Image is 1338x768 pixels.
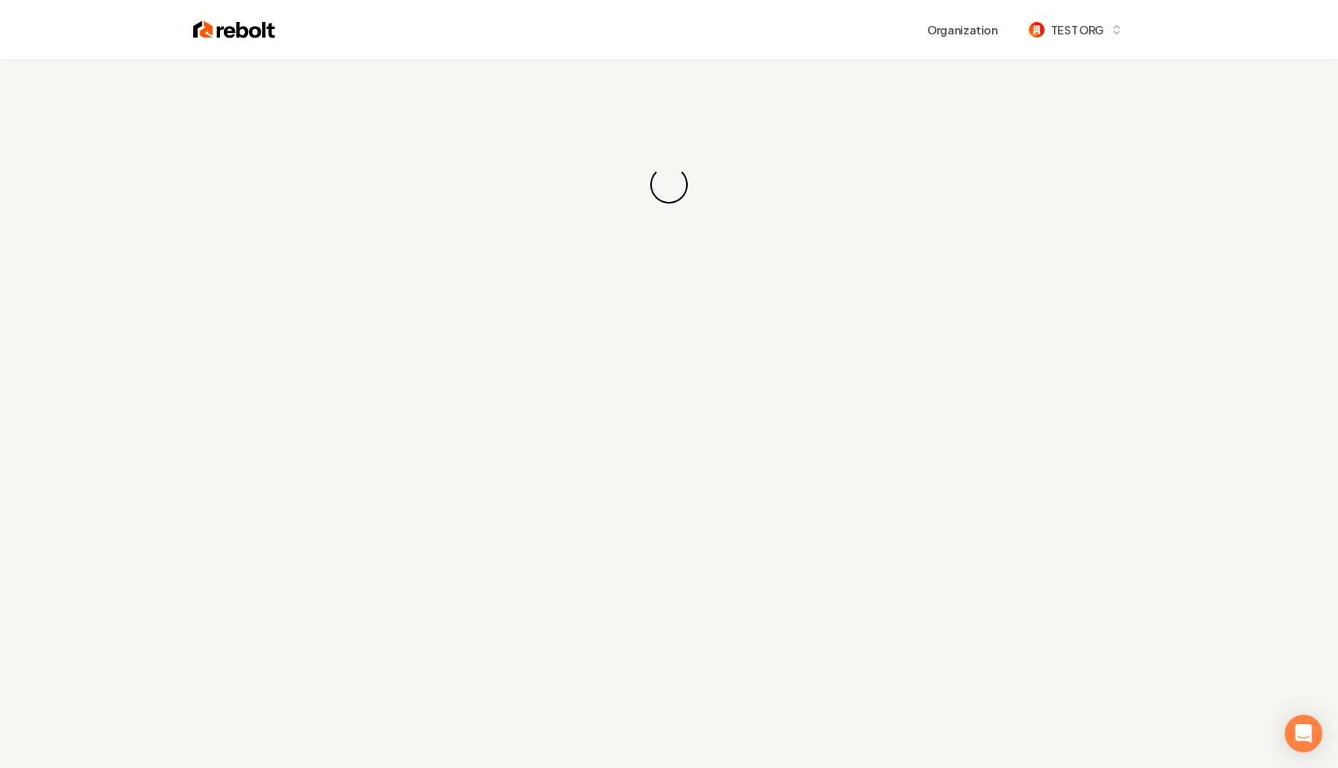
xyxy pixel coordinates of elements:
div: Loading [642,158,695,211]
img: Rebolt Logo [193,19,275,41]
span: TEST ORG [1051,22,1104,38]
button: Organization [918,16,1007,44]
div: Open Intercom Messenger [1285,715,1322,752]
img: TEST ORG [1029,22,1045,38]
